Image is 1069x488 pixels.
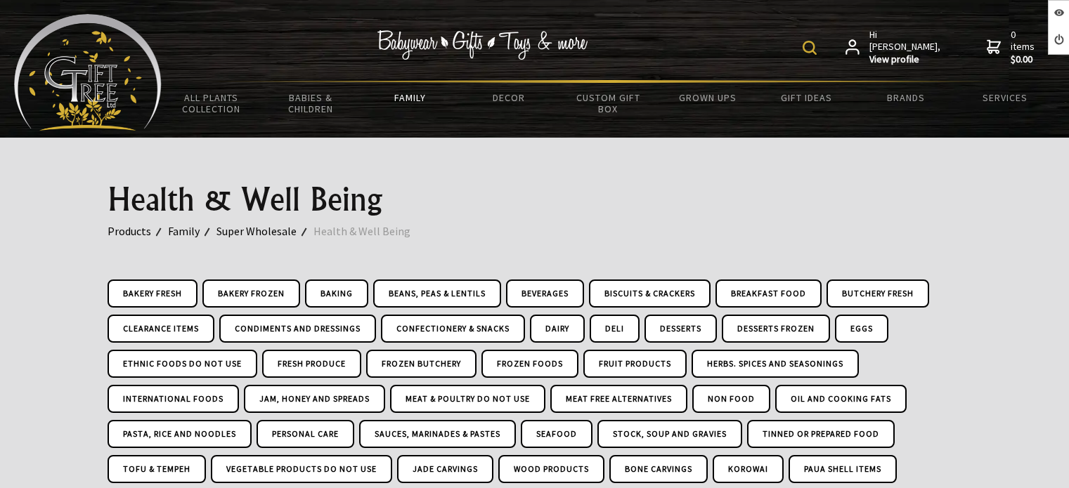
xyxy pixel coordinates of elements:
a: Brands [857,83,956,112]
a: International Foods [108,385,239,413]
a: Condiments and Dressings [219,315,376,343]
a: Custom Gift Box [559,83,658,124]
a: Jam, Honey and Spreads [244,385,385,413]
strong: $0.00 [1011,53,1037,66]
a: Baking [305,279,368,308]
a: Biscuits & Crackers [589,279,711,308]
a: Vegetable Products DO NOT USE [211,455,392,483]
img: Babywear - Gifts - Toys & more [377,30,588,60]
span: 0 items [1011,28,1037,66]
a: Personal Care [257,420,354,448]
a: Confectionery & Snacks [381,315,525,343]
a: Babies & Children [261,83,360,124]
a: Beverages [506,279,584,308]
a: 0 items$0.00 [987,29,1037,66]
a: Decor [460,83,559,112]
span: Hi [PERSON_NAME], [869,29,942,66]
a: Products [108,222,168,240]
a: Fresh Produce [262,350,361,378]
a: Meat & Poultry DO NOT USE [390,385,545,413]
a: Desserts [644,315,717,343]
a: Pasta, Rice and Noodles [108,420,252,448]
a: Tinned or Prepared Food [747,420,895,448]
a: Family [360,83,459,112]
a: Tofu & Tempeh [108,455,206,483]
h1: Health & Well Being [108,183,962,216]
a: Family [168,222,216,240]
a: Frozen Butchery [366,350,477,378]
a: Desserts Frozen [722,315,830,343]
a: Frozen Foods [481,350,578,378]
a: Super Wholesale [216,222,313,240]
a: Hi [PERSON_NAME],View profile [846,29,942,66]
a: Clearance Items [108,315,214,343]
a: Ethnic Foods DO NOT USE [108,350,257,378]
a: Butchery Fresh [827,279,929,308]
img: product search [803,41,817,55]
a: Fruit Products [583,350,687,378]
a: All Plants Collection [162,83,261,124]
a: Beans, Peas & Lentils [373,279,501,308]
a: Bakery Fresh [108,279,197,308]
a: Breakfast Food [715,279,822,308]
a: Health & Well Being [313,222,427,240]
a: Herbs. Spices and Seasonings [692,350,859,378]
a: Meat Free Alternatives [550,385,687,413]
a: Services [956,83,1055,112]
a: Deli [590,315,640,343]
a: Seafood [521,420,592,448]
a: Bakery Frozen [202,279,300,308]
a: Gift Ideas [757,83,856,112]
a: Jade Carvings [397,455,493,483]
a: Wood Products [498,455,604,483]
img: Babyware - Gifts - Toys and more... [14,14,162,131]
a: Grown Ups [658,83,757,112]
a: Oil and Cooking Fats [775,385,907,413]
a: Dairy [530,315,585,343]
a: Korowai [713,455,784,483]
a: Non Food [692,385,770,413]
strong: View profile [869,53,942,66]
a: Stock, Soup and Gravies [597,420,742,448]
a: Paua Shell Items [789,455,897,483]
a: Eggs [835,315,888,343]
a: Sauces, Marinades & Pastes [359,420,516,448]
a: Bone Carvings [609,455,708,483]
